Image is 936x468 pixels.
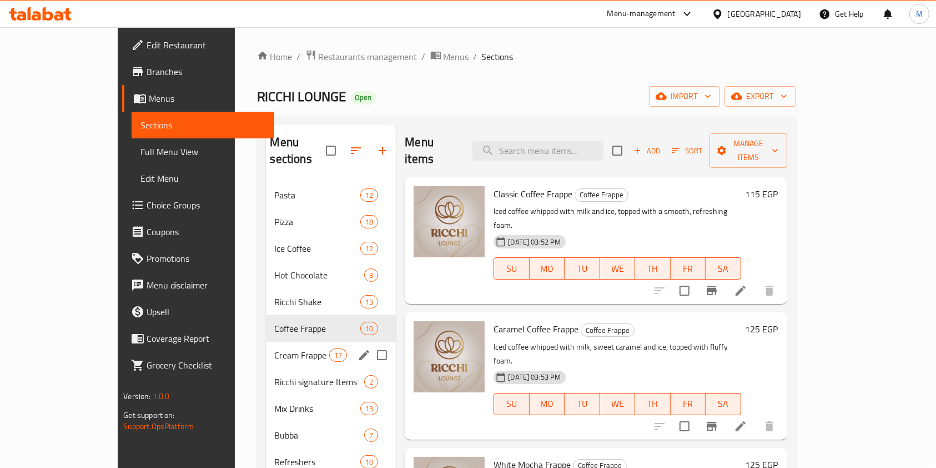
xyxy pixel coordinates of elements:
button: Add [629,142,665,160]
div: Mix Drinks13 [266,395,396,422]
span: Ice Coffee [275,242,360,255]
a: Edit menu item [734,420,747,433]
button: MO [530,393,565,415]
a: Home [257,50,293,63]
span: [DATE] 03:53 PM [504,372,565,382]
a: Choice Groups [122,192,274,218]
a: Promotions [122,245,274,272]
span: WE [605,261,631,277]
span: Ricchi signature Items [275,375,365,389]
a: Support.OpsPlatform [123,419,194,434]
button: WE [600,393,635,415]
button: import [649,86,720,107]
a: Menu disclaimer [122,272,274,298]
span: MO [534,396,560,412]
button: export [724,86,796,107]
span: Cream Frappe [275,348,329,362]
button: SU [494,393,529,415]
span: 13 [361,297,378,307]
div: Menu-management [607,7,676,21]
a: Coupons [122,218,274,245]
span: MO [534,261,560,277]
div: Coffee Frappe [575,188,628,202]
a: Menus [430,49,469,64]
div: Ricchi signature Items2 [266,369,396,395]
span: Coffee Frappe [275,322,360,335]
div: items [360,322,378,335]
button: delete [756,413,783,440]
span: Full Menu View [140,145,265,158]
a: Grocery Checklist [122,352,274,379]
span: Menu disclaimer [147,278,265,292]
span: 10 [361,323,378,334]
span: SU [499,261,525,277]
button: MO [530,257,565,280]
button: TU [565,393,600,415]
button: SA [706,393,741,415]
span: Branches [147,65,265,78]
h6: 125 EGP [746,321,778,337]
img: Classic Coffee Frappe [414,186,485,257]
span: Bubba [275,429,365,442]
span: 7 [365,430,378,441]
span: Version: [123,389,150,404]
nav: breadcrumb [257,49,796,64]
button: TH [635,257,670,280]
span: Select all sections [319,139,343,162]
span: Coverage Report [147,332,265,345]
div: items [329,348,347,362]
div: Pizza [275,215,360,228]
div: items [364,268,378,282]
span: Coupons [147,225,265,238]
div: items [360,402,378,415]
div: items [364,429,378,442]
button: Manage items [709,133,787,168]
span: SA [710,396,736,412]
button: TU [565,257,600,280]
button: delete [756,277,783,304]
span: TU [569,396,595,412]
img: Caramel Coffee Frappe [414,321,485,392]
a: Edit Restaurant [122,32,274,58]
div: Cream Frappe17edit [266,342,396,369]
a: Coverage Report [122,325,274,352]
div: Hot Chocolate3 [266,262,396,288]
span: Select section [606,139,629,162]
span: import [658,89,711,103]
a: Sections [132,112,274,138]
button: Branch-specific-item [698,277,725,304]
span: 3 [365,270,378,281]
span: 10 [361,457,378,467]
span: Caramel Coffee Frappe [494,321,578,337]
span: M [916,8,923,20]
button: SU [494,257,529,280]
span: Ricchi Shake [275,295,360,308]
button: FR [671,257,706,280]
span: 17 [330,350,346,361]
div: Pasta12 [266,182,396,208]
div: items [360,188,378,202]
button: Add section [369,137,396,164]
span: 12 [361,243,378,254]
span: 18 [361,217,378,227]
span: Add item [629,142,665,160]
div: Mix Drinks [275,402,360,415]
div: Pizza18 [266,208,396,235]
span: Sort items [665,142,709,160]
button: WE [600,257,635,280]
span: Get support on: [123,408,174,422]
a: Edit menu item [734,284,747,297]
span: TU [569,261,595,277]
div: Ricchi Shake13 [266,288,396,315]
span: Add [632,145,662,157]
button: FR [671,393,706,415]
a: Restaurants management [305,49,417,64]
input: search [472,141,603,161]
button: SA [706,257,741,280]
p: Iced coffee whipped with milk and ice, topped with a smooth, refreshing foam. [494,205,741,232]
span: Pasta [275,188,360,202]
